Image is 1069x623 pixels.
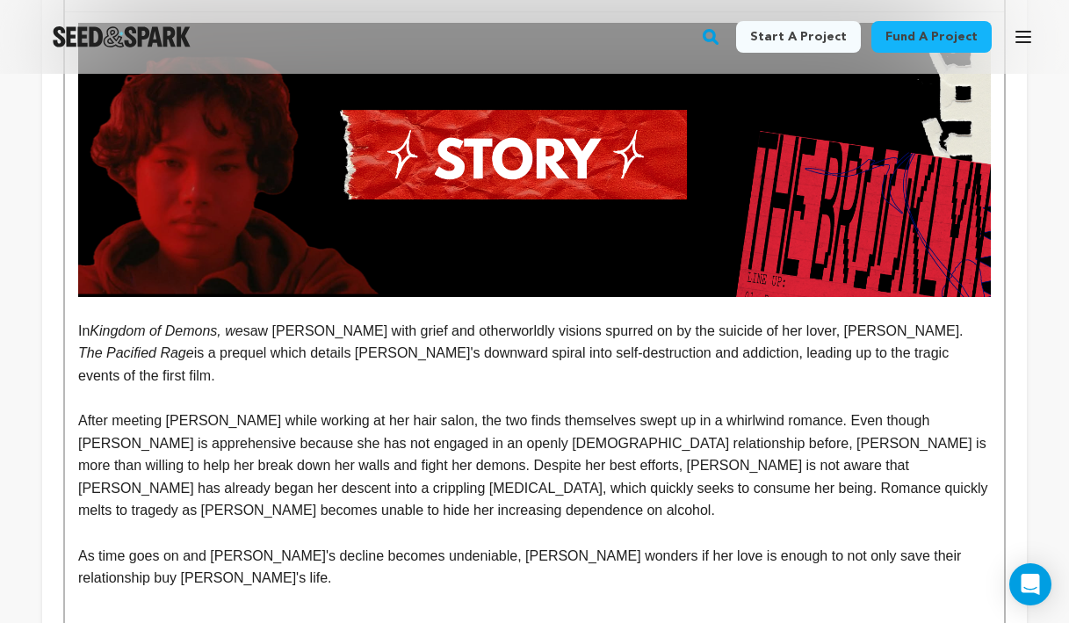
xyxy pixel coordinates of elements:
p: is a prequel which details [PERSON_NAME]'s downward spiral into self-destruction and addiction, l... [78,342,991,387]
a: Seed&Spark Homepage [53,26,191,47]
img: 1758499500-1.png [78,23,991,297]
em: Kingdom of Demons, we [90,323,242,338]
em: The Pacified Rage [78,345,194,360]
a: Fund a project [871,21,992,53]
p: In saw [PERSON_NAME] with grief and otherworldly visions spurred on by the suicide of her lover, ... [78,320,991,343]
p: As time goes on and [PERSON_NAME]'s decline becomes undeniable, [PERSON_NAME] wonders if her love... [78,545,991,590]
p: After meeting [PERSON_NAME] while working at her hair salon, the two finds themselves swept up in... [78,409,991,522]
img: Seed&Spark Logo Dark Mode [53,26,191,47]
div: Open Intercom Messenger [1009,563,1051,605]
a: Start a project [736,21,861,53]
